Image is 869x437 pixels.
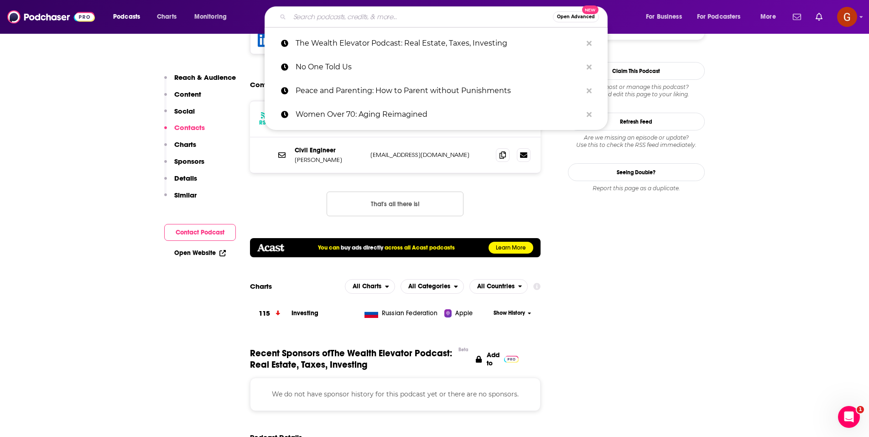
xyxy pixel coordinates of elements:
span: More [760,10,776,23]
span: Charts [157,10,177,23]
span: Monitoring [194,10,227,23]
p: Women Over 70: Aging Reimagined [296,103,582,126]
a: Show notifications dropdown [789,9,805,25]
span: For Podcasters [697,10,741,23]
a: Apple [444,309,490,318]
button: open menu [691,10,754,24]
button: open menu [469,279,528,294]
a: Women Over 70: Aging Reimagined [265,103,608,126]
span: New [582,5,598,14]
p: Similar [174,191,197,199]
a: Russian Federation [361,309,444,318]
p: No One Told Us [296,55,582,79]
a: Learn More [489,242,533,254]
a: The Wealth Elevator Podcast: Real Estate, Taxes, Investing [265,31,608,55]
button: Refresh Feed [568,113,705,130]
button: Contacts [164,123,205,140]
a: Open Website [174,249,226,257]
div: Beta [458,347,468,353]
img: User Profile [837,7,857,27]
a: Show notifications dropdown [812,9,826,25]
span: All Categories [408,283,450,290]
button: open menu [188,10,239,24]
span: Russian Federation [382,309,437,318]
button: Social [164,107,195,124]
span: Apple [455,309,473,318]
button: open menu [640,10,693,24]
img: Podchaser - Follow, Share and Rate Podcasts [7,8,95,26]
div: Claim and edit this page to your liking. [568,83,705,98]
button: Show profile menu [837,7,857,27]
span: All Countries [477,283,515,290]
button: Nothing here. [327,192,463,216]
p: We do not have sponsor history for this podcast yet or there are no sponsors. [261,389,530,399]
span: Recent Sponsors of The Wealth Elevator Podcast: Real Estate, Taxes, Investing [250,348,454,370]
span: Do you host or manage this podcast? [568,83,705,91]
span: 1 [857,406,864,413]
span: Open Advanced [557,15,595,19]
p: Civil Engineer [295,146,363,154]
button: Details [164,174,197,191]
a: Investing [291,309,318,317]
a: Peace and Parenting: How to Parent without Punishments [265,79,608,103]
button: Similar [164,191,197,208]
p: [PERSON_NAME] [295,156,363,164]
span: For Business [646,10,682,23]
h3: 115 [259,308,270,319]
button: Charts [164,140,196,157]
h5: You can across all Acast podcasts [318,244,455,251]
h2: Categories [401,279,464,294]
button: open menu [754,10,787,24]
p: The Wealth Elevator Podcast: Real Estate, Taxes, Investing [296,31,582,55]
h3: RSS [259,119,269,126]
iframe: Intercom live chat [838,406,860,428]
a: No One Told Us [265,55,608,79]
button: Reach & Audience [164,73,236,90]
h2: Platforms [345,279,395,294]
p: Content [174,90,201,99]
span: Show History [494,309,525,317]
button: Open AdvancedNew [553,11,599,22]
p: Social [174,107,195,115]
button: Show History [490,309,534,317]
span: Logged in as gcunningham [837,7,857,27]
input: Search podcasts, credits, & more... [290,10,553,24]
p: Add to [487,351,500,367]
a: Add to [476,348,519,370]
a: Seeing Double? [568,163,705,181]
button: Claim This Podcast [568,62,705,80]
p: Charts [174,140,196,149]
img: Pro Logo [504,356,519,363]
div: Search podcasts, credits, & more... [273,6,616,27]
div: Are we missing an episode or update? Use this to check the RSS feed immediately. [568,134,705,149]
a: buy ads directly [341,244,383,251]
p: Contacts [174,123,205,132]
h2: Countries [469,279,528,294]
a: 115 [250,301,291,326]
img: acastlogo [257,244,284,251]
p: Reach & Audience [174,73,236,82]
button: open menu [345,279,395,294]
span: All Charts [353,283,381,290]
h2: Charts [250,282,272,291]
button: Sponsors [164,157,204,174]
p: [EMAIL_ADDRESS][DOMAIN_NAME] [370,151,489,159]
button: Content [164,90,201,107]
button: open menu [107,10,152,24]
h2: Contacts [250,76,281,94]
button: open menu [401,279,464,294]
button: Contact Podcast [164,224,236,241]
div: Report this page as a duplicate. [568,185,705,192]
a: Charts [151,10,182,24]
span: Podcasts [113,10,140,23]
p: Peace and Parenting: How to Parent without Punishments [296,79,582,103]
p: Details [174,174,197,182]
p: Sponsors [174,157,204,166]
